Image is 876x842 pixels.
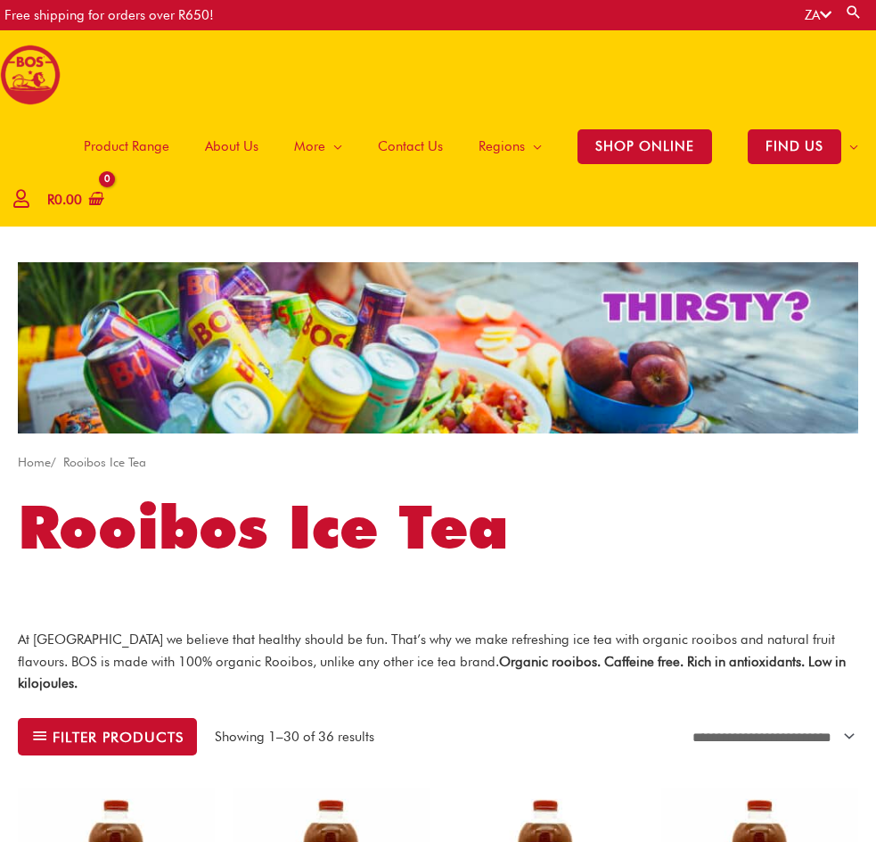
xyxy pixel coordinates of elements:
a: Product Range [66,120,187,173]
a: Contact Us [360,120,461,173]
img: screenshot [18,262,858,433]
h1: Rooibos Ice Tea [18,485,858,569]
a: Home [18,455,51,469]
bdi: 0.00 [47,192,82,208]
a: Regions [461,120,560,173]
a: View Shopping Cart, empty [44,180,104,220]
span: About Us [205,120,258,173]
span: Contact Us [378,120,443,173]
span: More [294,120,325,173]
a: About Us [187,120,276,173]
a: More [276,120,360,173]
span: FIND US [748,129,841,164]
a: ZA [805,7,831,23]
span: Filter products [53,731,184,744]
nav: Breadcrumb [18,451,858,474]
a: SHOP ONLINE [560,120,730,173]
select: Shop order [682,720,858,755]
p: At [GEOGRAPHIC_DATA] we believe that healthy should be fun. That’s why we make refreshing ice tea... [18,629,858,695]
button: Filter products [18,718,197,755]
span: Product Range [84,120,169,173]
nav: Site Navigation [53,120,876,173]
span: Regions [479,120,525,173]
span: SHOP ONLINE [577,129,712,164]
span: R [47,192,54,208]
a: Search button [845,4,863,21]
p: Showing 1–30 of 36 results [215,727,374,747]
